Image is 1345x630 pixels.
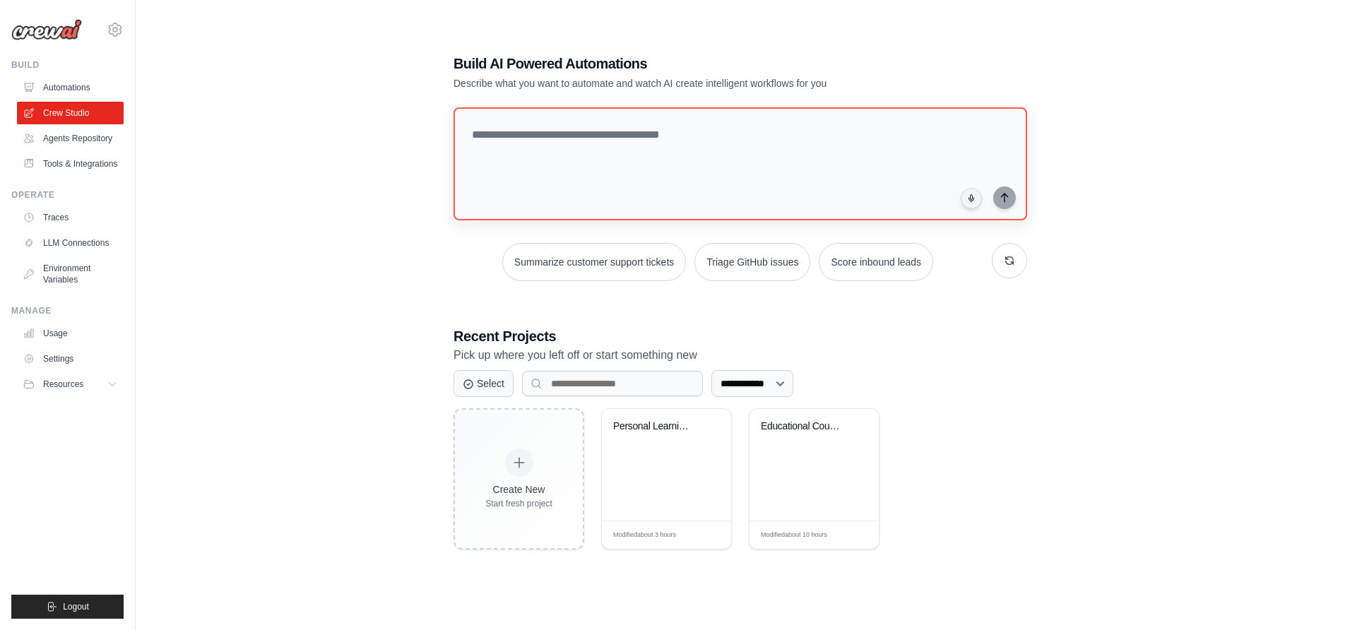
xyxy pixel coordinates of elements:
span: Modified about 10 hours [761,530,827,540]
a: Agents Repository [17,127,124,150]
a: Traces [17,206,124,229]
div: Create New [485,482,552,497]
button: Logout [11,595,124,619]
button: Triage GitHub issues [694,243,810,281]
div: Personal Learning Management System [613,420,699,433]
div: Build [11,59,124,71]
p: Pick up where you left off or start something new [454,346,1027,364]
img: Logo [11,19,82,40]
span: Edit [846,530,858,540]
span: Resources [43,379,83,390]
div: Operate [11,189,124,201]
button: Resources [17,373,124,396]
p: Describe what you want to automate and watch AI create intelligent workflows for you [454,76,928,90]
a: Automations [17,76,124,99]
a: Tools & Integrations [17,153,124,175]
a: Crew Studio [17,102,124,124]
div: Manage [11,305,124,316]
h3: Recent Projects [454,326,1027,346]
span: Logout [63,601,89,612]
button: Select [454,370,514,397]
div: Educational Course Creator [761,420,846,433]
a: Usage [17,322,124,345]
h1: Build AI Powered Automations [454,54,928,73]
span: Modified about 3 hours [613,530,676,540]
button: Click to speak your automation idea [961,188,982,209]
a: Settings [17,347,124,370]
button: Score inbound leads [819,243,933,281]
a: LLM Connections [17,232,124,254]
div: Start fresh project [485,498,552,509]
button: Summarize customer support tickets [502,243,686,281]
a: Environment Variables [17,257,124,291]
span: Edit [698,530,710,540]
button: Get new suggestions [992,243,1027,278]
